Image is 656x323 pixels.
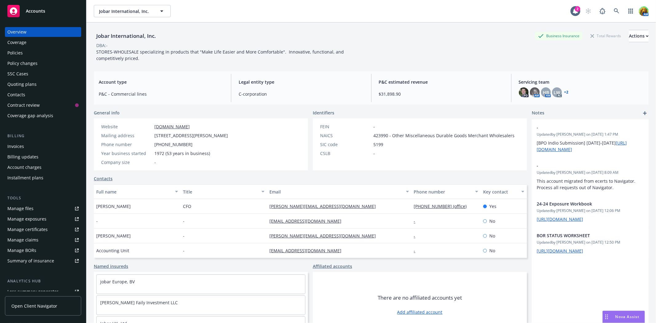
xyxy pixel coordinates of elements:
[7,235,38,245] div: Manage claims
[489,247,495,254] span: No
[96,42,108,49] div: DBA: -
[414,203,472,209] a: [PHONE_NUMBER] (office)
[7,27,26,37] div: Overview
[411,184,481,199] button: Phone number
[537,140,644,153] p: [BPO Indio Submission] [DATE]-[DATE]
[11,303,57,309] span: Open Client Navigator
[373,123,375,130] span: -
[537,248,583,254] a: [URL][DOMAIN_NAME]
[543,89,549,96] span: HB
[5,111,81,121] a: Coverage gap analysis
[154,132,228,139] span: [STREET_ADDRESS][PERSON_NAME]
[530,87,540,97] img: photo
[483,189,518,195] div: Key contact
[532,158,649,196] div: -Updatedby [PERSON_NAME] on [DATE] 8:09 AMThis account migrated from ecerts to Navigator. Process...
[96,218,98,224] span: -
[625,5,637,17] a: Switch app
[7,287,58,297] div: Loss summary generator
[537,201,628,207] span: 24-24 Exposure Workbook
[7,100,40,110] div: Contract review
[379,79,504,85] span: P&C estimated revenue
[5,100,81,110] a: Contract review
[7,48,23,58] div: Policies
[96,247,129,254] span: Accounting Unit
[532,196,649,227] div: 24-24 Exposure WorkbookUpdatedby [PERSON_NAME] on [DATE] 12:06 PM[URL][DOMAIN_NAME]
[629,30,649,42] button: Actions
[564,90,569,94] a: +2
[5,225,81,234] a: Manage certificates
[615,314,640,319] span: Nova Assist
[5,79,81,89] a: Quoting plans
[320,150,371,157] div: CSLB
[5,69,81,79] a: SSC Cases
[532,119,649,158] div: -Updatedby [PERSON_NAME] on [DATE] 1:47 PM[BPO Indio Submission] [DATE]-[DATE][URL][DOMAIN_NAME]
[603,311,610,323] div: Drag to move
[101,141,152,148] div: Phone number
[154,124,190,130] a: [DOMAIN_NAME]
[7,245,36,255] div: Manage BORs
[5,245,81,255] a: Manage BORs
[154,159,156,165] span: -
[96,203,131,209] span: [PERSON_NAME]
[582,5,594,17] a: Start snowing
[7,69,28,79] div: SSC Cases
[537,132,644,137] span: Updated by [PERSON_NAME] on [DATE] 1:47 PM
[7,38,26,47] div: Coverage
[532,227,649,259] div: BOR STATUS WORKSHEETUpdatedby [PERSON_NAME] on [DATE] 12:50 PM[URL][DOMAIN_NAME]
[7,256,54,266] div: Summary of insurance
[96,233,131,239] span: [PERSON_NAME]
[610,5,623,17] a: Search
[7,214,46,224] div: Manage exposures
[94,175,113,182] a: Contacts
[320,141,371,148] div: SIC code
[5,2,81,20] a: Accounts
[5,235,81,245] a: Manage claims
[183,218,185,224] span: -
[489,218,495,224] span: No
[7,90,25,100] div: Contacts
[269,248,346,253] a: [EMAIL_ADDRESS][DOMAIN_NAME]
[537,232,628,239] span: BOR STATUS WORKSHEET
[269,203,381,209] a: [PERSON_NAME][EMAIL_ADDRESS][DOMAIN_NAME]
[596,5,609,17] a: Report a Bug
[373,132,515,139] span: 423990 - Other Miscellaneous Durable Goods Merchant Wholesalers
[267,184,411,199] button: Email
[537,124,628,131] span: -
[99,8,152,14] span: Jobar International, Inc.
[5,142,81,151] a: Invoices
[94,110,120,116] span: General info
[519,79,644,85] span: Servicing team
[96,189,171,195] div: Full name
[5,133,81,139] div: Billing
[5,38,81,47] a: Coverage
[7,142,24,151] div: Invoices
[7,162,42,172] div: Account charges
[5,287,81,297] a: Loss summary generator
[532,110,544,117] span: Notes
[154,150,210,157] span: 1972 (53 years in business)
[378,294,462,301] span: There are no affiliated accounts yet
[183,189,258,195] div: Title
[535,32,582,40] div: Business Insurance
[181,184,267,199] button: Title
[481,184,527,199] button: Key contact
[414,218,420,224] a: -
[537,240,644,245] span: Updated by [PERSON_NAME] on [DATE] 12:50 PM
[519,87,529,97] img: photo
[100,300,178,305] a: [PERSON_NAME] Faily Investment LLC
[641,110,649,117] a: add
[154,141,193,148] span: [PHONE_NUMBER]
[602,311,645,323] button: Nova Assist
[489,233,495,239] span: No
[373,150,375,157] span: -
[183,247,185,254] span: -
[414,189,471,195] div: Phone number
[5,162,81,172] a: Account charges
[96,49,345,61] span: STORES-WHOLESALE specializing in products that "Make Life Easier and More Comfortable". Innovativ...
[5,214,81,224] a: Manage exposures
[373,141,383,148] span: 5199
[5,195,81,201] div: Tools
[5,204,81,213] a: Manage files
